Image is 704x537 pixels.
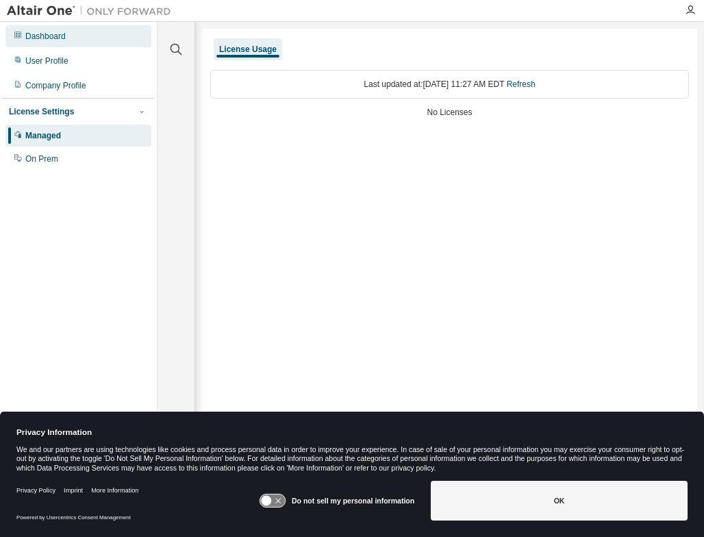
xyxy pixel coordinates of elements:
[25,153,58,164] div: On Prem
[7,4,178,18] img: Altair One
[25,31,66,42] div: Dashboard
[9,106,74,117] div: License Settings
[219,44,277,55] div: License Usage
[210,70,689,99] div: Last updated at: [DATE] 11:27 AM EDT
[25,130,61,141] div: Managed
[25,55,68,66] div: User Profile
[507,79,536,89] a: Refresh
[25,80,86,91] div: Company Profile
[210,107,689,118] div: No Licenses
